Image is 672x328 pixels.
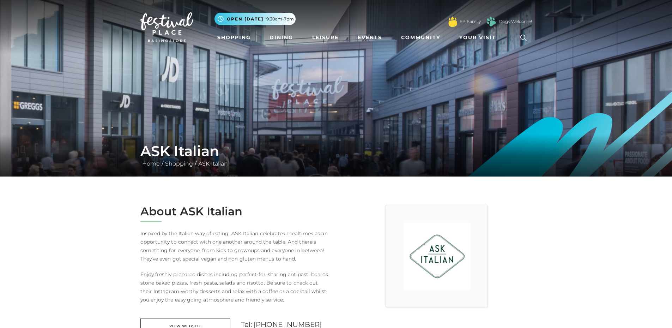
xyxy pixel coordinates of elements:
[214,31,254,44] a: Shopping
[266,16,294,22] span: 9.30am-7pm
[267,31,296,44] a: Dining
[214,13,296,25] button: Open [DATE] 9.30am-7pm
[163,160,195,167] a: Shopping
[227,16,264,22] span: Open [DATE]
[196,160,230,167] a: ASK Italian
[135,143,537,168] div: / /
[459,34,496,41] span: Your Visit
[309,31,341,44] a: Leisure
[140,229,331,263] p: Inspired by the Italian way of eating, ASK Italian celebrates mealtimes as an opportunity to conn...
[499,18,532,25] a: Dogs Welcome!
[355,31,385,44] a: Events
[460,18,481,25] a: FP Family
[140,205,331,218] h2: About ASK Italian
[140,160,162,167] a: Home
[140,12,193,42] img: Festival Place Logo
[456,31,502,44] a: Your Visit
[140,143,532,160] h1: ASK Italian
[140,270,331,304] p: Enjoy freshly prepared dishes including perfect-for-sharing antipasti boards, stone baked pizzas,...
[398,31,443,44] a: Community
